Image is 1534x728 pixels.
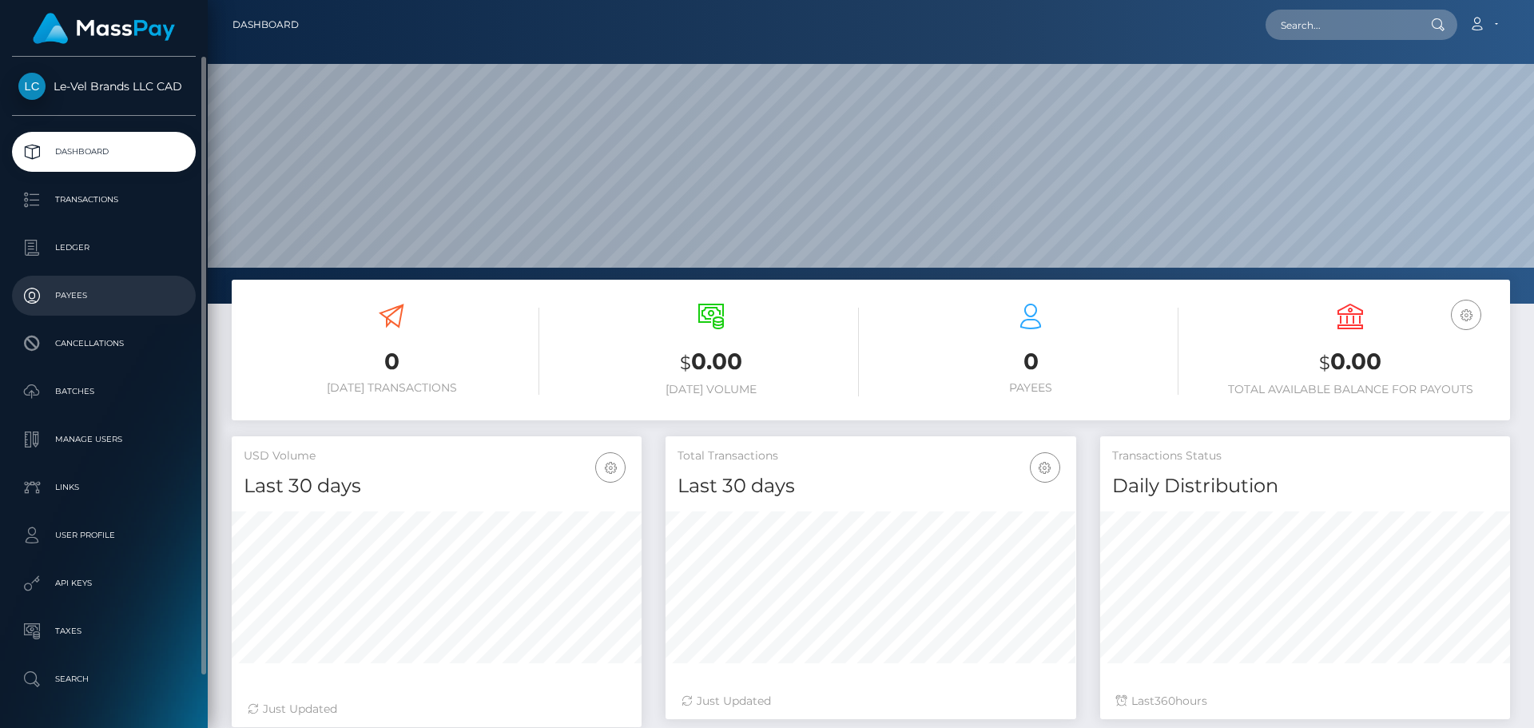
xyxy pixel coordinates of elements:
[12,515,196,555] a: User Profile
[1266,10,1416,40] input: Search...
[12,420,196,459] a: Manage Users
[12,563,196,603] a: API Keys
[883,381,1178,395] h6: Payees
[563,383,859,396] h6: [DATE] Volume
[1202,346,1498,379] h3: 0.00
[18,188,189,212] p: Transactions
[682,693,1059,710] div: Just Updated
[12,79,196,93] span: Le-Vel Brands LLC CAD
[12,132,196,172] a: Dashboard
[1154,694,1175,708] span: 360
[18,428,189,452] p: Manage Users
[232,8,299,42] a: Dashboard
[678,472,1063,500] h4: Last 30 days
[18,667,189,691] p: Search
[678,448,1063,464] h5: Total Transactions
[18,571,189,595] p: API Keys
[18,284,189,308] p: Payees
[18,332,189,356] p: Cancellations
[244,472,630,500] h4: Last 30 days
[12,228,196,268] a: Ledger
[18,73,46,100] img: Le-Vel Brands LLC CAD
[12,659,196,699] a: Search
[33,13,175,44] img: MassPay Logo
[1112,448,1498,464] h5: Transactions Status
[248,701,626,718] div: Just Updated
[244,448,630,464] h5: USD Volume
[12,467,196,507] a: Links
[18,380,189,404] p: Batches
[18,140,189,164] p: Dashboard
[18,236,189,260] p: Ledger
[12,324,196,364] a: Cancellations
[1112,472,1498,500] h4: Daily Distribution
[1319,352,1330,374] small: $
[883,346,1178,377] h3: 0
[12,276,196,316] a: Payees
[680,352,691,374] small: $
[244,381,539,395] h6: [DATE] Transactions
[18,475,189,499] p: Links
[563,346,859,379] h3: 0.00
[244,346,539,377] h3: 0
[1202,383,1498,396] h6: Total Available Balance for Payouts
[12,372,196,412] a: Batches
[18,523,189,547] p: User Profile
[12,180,196,220] a: Transactions
[18,619,189,643] p: Taxes
[1116,693,1494,710] div: Last hours
[12,611,196,651] a: Taxes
